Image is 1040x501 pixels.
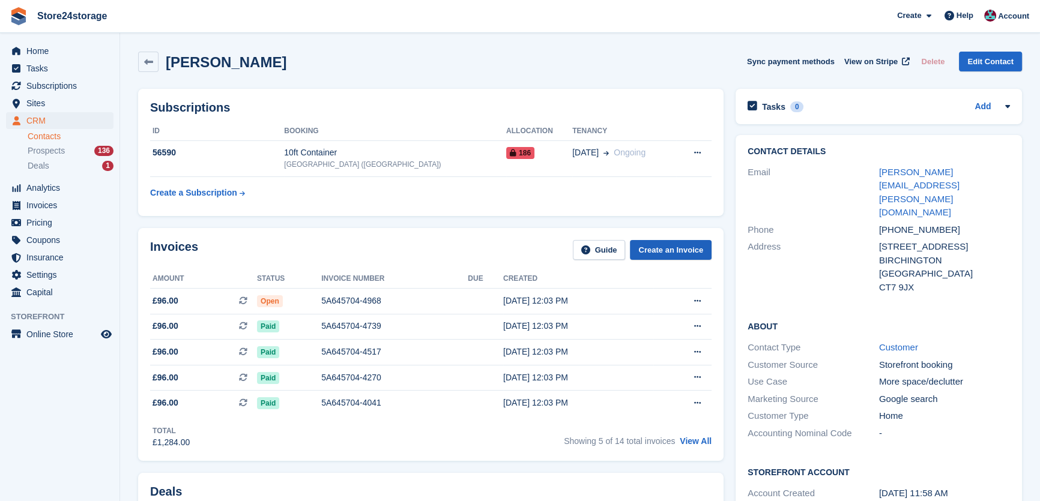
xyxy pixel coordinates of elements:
h2: Subscriptions [150,101,712,115]
div: Customer Source [748,358,879,372]
a: View on Stripe [839,52,912,71]
span: Paid [257,320,279,332]
th: Tenancy [572,122,676,141]
a: Customer [879,342,918,352]
th: ID [150,122,284,141]
div: More space/declutter [879,375,1011,389]
a: menu [6,249,113,266]
div: Google search [879,392,1011,406]
h2: Invoices [150,240,198,260]
button: Sync payment methods [747,52,835,71]
th: Status [257,269,321,289]
span: Subscriptions [26,77,98,94]
div: [GEOGRAPHIC_DATA] ([GEOGRAPHIC_DATA]) [284,159,506,170]
div: £1,284.00 [153,436,190,449]
span: Coupons [26,232,98,248]
span: 186 [506,147,534,159]
div: [STREET_ADDRESS] [879,240,1011,254]
div: [GEOGRAPHIC_DATA] [879,267,1011,281]
div: CT7 9JX [879,281,1011,295]
a: Preview store [99,327,113,341]
div: [DATE] 12:03 PM [503,346,653,358]
div: Contact Type [748,341,879,355]
span: £96.00 [153,346,178,358]
span: Tasks [26,60,98,77]
span: Ongoing [614,148,645,157]
div: Address [748,240,879,294]
a: menu [6,95,113,112]
span: £96.00 [153,320,178,332]
th: Booking [284,122,506,141]
div: 136 [94,146,113,156]
span: Showing 5 of 14 total invoices [564,436,675,446]
a: menu [6,179,113,196]
a: menu [6,232,113,248]
span: Home [26,43,98,59]
a: Deals 1 [28,160,113,172]
span: Capital [26,284,98,301]
a: [PERSON_NAME][EMAIL_ADDRESS][PERSON_NAME][DOMAIN_NAME] [879,167,960,218]
span: Create [897,10,921,22]
img: stora-icon-8386f47178a22dfd0bd8f6a31ec36ba5ce8667c1dd55bd0f319d3a0aa187defe.svg [10,7,28,25]
div: 5A645704-4517 [321,346,468,358]
a: Guide [573,240,626,260]
div: [DATE] 12:03 PM [503,320,653,332]
span: Online Store [26,326,98,343]
a: Create a Subscription [150,182,245,204]
div: 10ft Container [284,146,506,159]
span: £96.00 [153,397,178,409]
span: £96.00 [153,295,178,307]
a: Add [975,100,991,114]
h2: Contact Details [748,147,1010,157]
span: Open [257,295,283,307]
div: 5A645704-4968 [321,295,468,307]
span: Settings [26,266,98,283]
span: Pricing [26,214,98,231]
img: George [984,10,996,22]
span: Account [998,10,1029,22]
div: [DATE] 12:03 PM [503,397,653,409]
span: CRM [26,112,98,129]
span: Help [957,10,973,22]
div: 5A645704-4739 [321,320,468,332]
div: Accounting Nominal Code [748,427,879,440]
h2: [PERSON_NAME] [166,54,286,70]
span: [DATE] [572,146,599,159]
a: menu [6,43,113,59]
a: menu [6,60,113,77]
a: Store24storage [32,6,112,26]
div: Email [748,166,879,220]
div: Customer Type [748,409,879,423]
span: Deals [28,160,49,172]
a: menu [6,112,113,129]
h2: Storefront Account [748,466,1010,478]
div: 56590 [150,146,284,159]
div: Use Case [748,375,879,389]
div: Create a Subscription [150,187,237,199]
a: Contacts [28,131,113,142]
a: menu [6,77,113,94]
span: Paid [257,372,279,384]
span: Insurance [26,249,98,266]
a: Create an Invoice [630,240,712,260]
div: 1 [102,161,113,171]
span: £96.00 [153,371,178,384]
span: Sites [26,95,98,112]
div: Marketing Source [748,392,879,406]
th: Allocation [506,122,572,141]
h2: Tasks [762,101,785,112]
a: View All [680,436,712,446]
div: Account Created [748,487,879,500]
th: Created [503,269,653,289]
div: 0 [790,101,804,112]
div: Home [879,409,1011,423]
span: Storefront [11,311,119,323]
h2: Deals [150,485,182,499]
div: BIRCHINGTON [879,254,1011,268]
div: 5A645704-4041 [321,397,468,409]
div: Phone [748,223,879,237]
span: Prospects [28,145,65,157]
div: [PHONE_NUMBER] [879,223,1011,237]
span: Invoices [26,197,98,214]
div: Total [153,425,190,436]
